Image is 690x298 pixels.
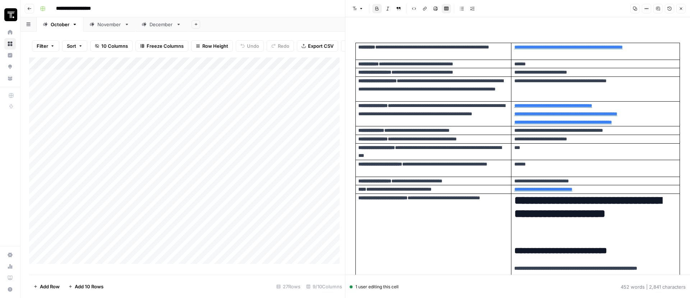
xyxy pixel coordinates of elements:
div: 9/10 Columns [303,281,345,292]
div: 27 Rows [273,281,303,292]
button: Workspace: Thoughtspot [4,6,16,24]
button: Filter [32,40,59,52]
span: Export CSV [308,42,333,50]
a: Learning Hub [4,272,16,284]
button: Add Row [29,281,64,292]
a: October [37,17,83,32]
span: Undo [247,42,259,50]
button: Undo [236,40,264,52]
button: Export CSV [297,40,338,52]
button: Sort [62,40,87,52]
div: 452 words | 2,841 characters [621,283,686,290]
span: Filter [37,42,48,50]
a: November [83,17,135,32]
span: Redo [278,42,289,50]
div: December [149,21,173,28]
img: Thoughtspot Logo [4,8,17,21]
button: Add 10 Rows [64,281,108,292]
span: Row Height [202,42,228,50]
a: Settings [4,249,16,261]
span: Sort [67,42,76,50]
button: Redo [267,40,294,52]
button: Row Height [191,40,233,52]
div: October [51,21,69,28]
span: Freeze Columns [147,42,184,50]
button: Freeze Columns [135,40,188,52]
span: 10 Columns [101,42,128,50]
a: Insights [4,50,16,61]
a: Your Data [4,73,16,84]
a: Home [4,27,16,38]
div: November [97,21,121,28]
a: Browse [4,38,16,50]
a: Usage [4,261,16,272]
span: Add 10 Rows [75,283,103,290]
a: Opportunities [4,61,16,73]
button: Help + Support [4,284,16,295]
button: 10 Columns [90,40,133,52]
a: December [135,17,187,32]
div: 1 user editing this cell [350,284,399,290]
span: Add Row [40,283,60,290]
